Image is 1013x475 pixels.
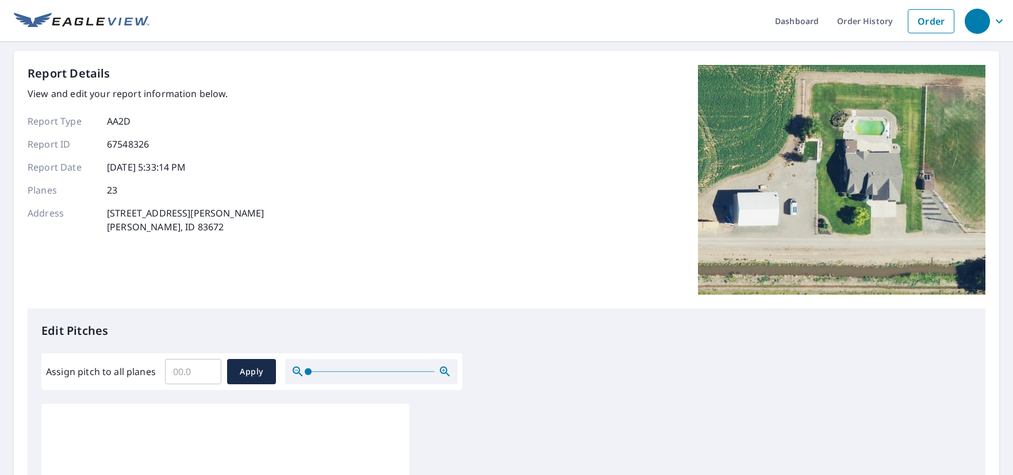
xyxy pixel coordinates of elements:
img: EV Logo [14,13,149,30]
p: 67548326 [107,137,149,151]
input: 00.0 [165,356,221,388]
p: Report Date [28,160,97,174]
p: Report Details [28,65,110,82]
img: Top image [698,65,985,295]
p: View and edit your report information below. [28,87,264,101]
p: Address [28,206,97,234]
p: Report ID [28,137,97,151]
span: Apply [236,365,267,379]
p: Report Type [28,114,97,128]
a: Order [908,9,954,33]
label: Assign pitch to all planes [46,365,156,379]
p: [STREET_ADDRESS][PERSON_NAME] [PERSON_NAME], ID 83672 [107,206,264,234]
button: Apply [227,359,276,384]
p: Edit Pitches [41,322,972,339]
p: [DATE] 5:33:14 PM [107,160,186,174]
p: AA2D [107,114,131,128]
p: 23 [107,183,117,197]
p: Planes [28,183,97,197]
